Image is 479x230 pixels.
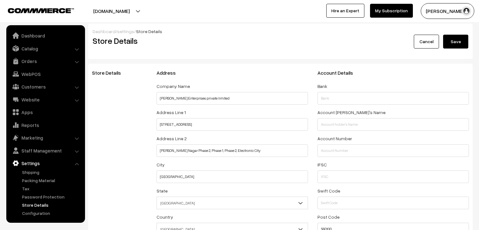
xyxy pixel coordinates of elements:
[8,68,83,80] a: WebPOS
[421,3,474,19] button: [PERSON_NAME]
[317,197,469,209] input: Swift Code
[317,70,361,76] span: Account Details
[8,81,83,92] a: Customers
[414,35,439,49] a: Cancel
[20,177,83,184] a: Packing Material
[92,70,128,76] span: Store Details
[157,70,183,76] span: Address
[317,83,327,89] label: Bank
[8,30,83,41] a: Dashboard
[20,169,83,175] a: Shipping
[8,119,83,131] a: Reports
[8,145,83,156] a: Staff Management
[8,55,83,67] a: Orders
[157,170,308,183] input: City
[443,35,468,49] button: Save
[370,4,413,18] a: My Subscription
[157,197,308,209] span: Karnataka
[462,6,471,16] img: user
[93,28,468,35] div: / /
[157,187,168,194] label: State
[136,29,162,34] span: Store Details
[117,29,134,34] a: settings
[8,94,83,105] a: Website
[157,214,173,220] label: Country
[20,185,83,192] a: Tax
[317,161,327,168] label: IFSC
[317,170,469,183] input: IFSC
[157,144,308,157] input: Address Line2
[317,187,340,194] label: Swift Code
[8,8,74,13] img: COMMMERCE
[8,6,63,14] a: COMMMERCE
[20,210,83,216] a: Configuration
[8,43,83,54] a: Catalog
[20,193,83,200] a: Password Protection
[317,92,469,105] input: Bank
[157,118,308,131] input: Address Line1
[157,198,308,209] span: Karnataka
[8,132,83,143] a: Marketing
[157,92,308,105] input: Company Name
[20,202,83,208] a: Store Details
[317,214,339,220] label: Post Code
[157,161,165,168] label: City
[317,109,385,116] label: Account [PERSON_NAME]'s Name
[157,135,187,142] label: Address Line 2
[157,109,186,116] label: Address Line 1
[326,4,364,18] a: Hire an Expert
[71,3,152,19] button: [DOMAIN_NAME]
[317,144,469,157] input: Account Number
[8,158,83,169] a: Settings
[317,135,352,142] label: Account Number
[93,36,276,46] h2: Store Details
[8,106,83,118] a: Apps
[317,118,469,131] input: Account holder's Name
[93,29,116,34] a: Dashboard
[157,83,190,89] label: Company Name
